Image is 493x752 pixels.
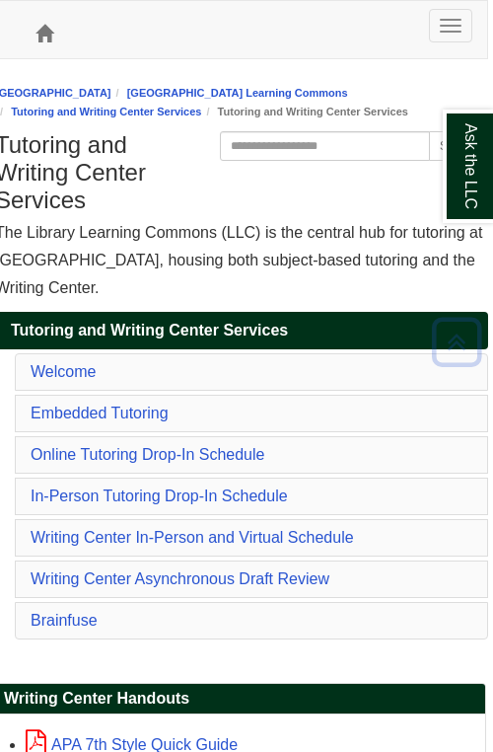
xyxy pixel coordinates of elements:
[31,529,354,546] a: Writing Center In-Person and Virtual Schedule
[11,322,288,338] span: Tutoring and Writing Center Services
[31,363,96,380] a: Welcome
[127,87,348,99] a: [GEOGRAPHIC_DATA] Learning Commons
[201,103,407,121] li: Tutoring and Writing Center Services
[11,106,201,117] a: Tutoring and Writing Center Services
[425,329,488,355] a: Back to Top
[31,570,329,587] a: Writing Center Asynchronous Draft Review
[31,488,288,504] a: In-Person Tutoring Drop-In Schedule
[31,446,264,463] a: Online Tutoring Drop-In Schedule
[31,405,169,421] a: Embedded Tutoring
[31,612,98,629] a: Brainfuse
[429,131,488,161] button: Search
